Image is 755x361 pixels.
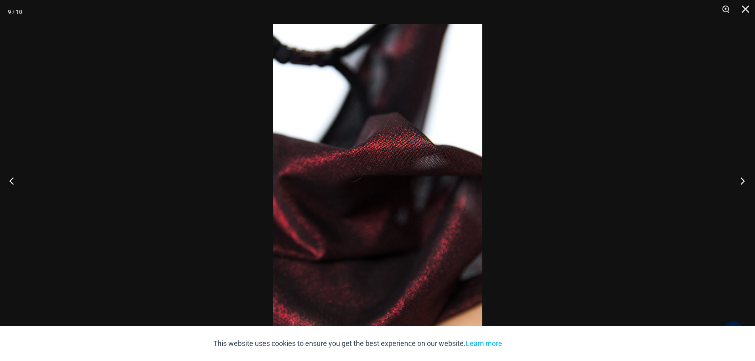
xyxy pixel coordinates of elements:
button: Accept [508,334,542,353]
div: 9 / 10 [8,6,22,18]
img: Midnight Shimmer Red 5131 Dress 11 [273,24,482,337]
a: Learn more [466,339,502,348]
p: This website uses cookies to ensure you get the best experience on our website. [213,338,502,350]
button: Next [725,161,755,201]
